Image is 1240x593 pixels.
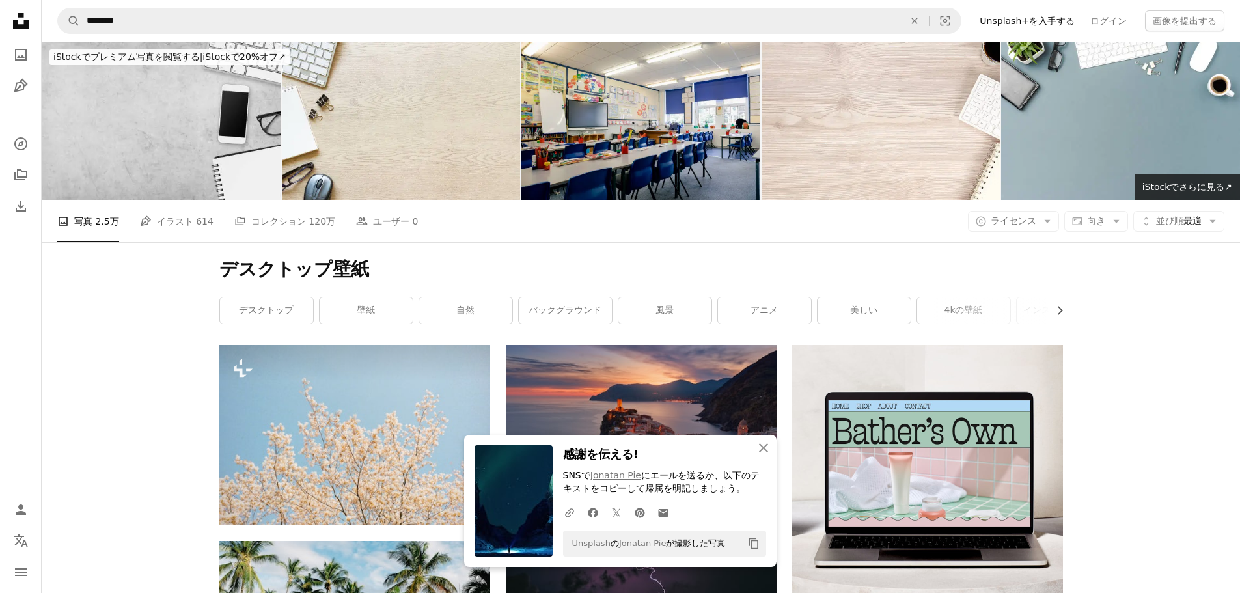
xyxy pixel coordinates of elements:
h1: デスクトップ壁紙 [219,258,1063,281]
span: 最適 [1156,215,1202,228]
span: 並び順 [1156,215,1183,226]
button: ライセンス [968,211,1059,232]
span: 0 [413,214,419,228]
button: 全てクリア [900,8,929,33]
a: Eメールでシェアする [652,499,675,525]
a: 自然 [419,297,512,324]
a: コレクション [8,162,34,188]
img: コンピュータとアクセサリが付属する Office デスクトップ [1001,42,1240,200]
a: Pinterestでシェアする [628,499,652,525]
img: コンピューターと用品のトップ ビュー木製オフィス デスク [282,42,521,200]
img: オフィスワークプレイス [762,42,1000,200]
span: の が撮影した写真 [566,533,726,554]
a: オレンジ色の夕暮れ時の山の崖の上の村の空中写真 [506,429,777,441]
img: 空の教室 [521,42,760,200]
a: イラスト 614 [140,200,214,242]
button: Unsplashで検索する [58,8,80,33]
a: Jonatan Pie [619,538,667,548]
a: Facebookでシェアする [581,499,605,525]
a: インスピレーション [1017,297,1110,324]
h3: 感謝を伝える! [563,445,766,464]
a: Unsplash+を入手する [972,10,1082,31]
a: 写真 [8,42,34,68]
img: 近代的なオフィスデスクの背景-コピースペースを持つトップビュー [42,42,281,200]
div: iStockで20%オフ ↗ [49,49,290,65]
button: 画像を提出する [1145,10,1224,31]
a: アニメ [718,297,811,324]
a: iStockでプレミアム写真を閲覧する|iStockで20%オフ↗ [42,42,297,73]
a: ユーザー 0 [356,200,418,242]
a: 風景 [618,297,711,324]
span: 614 [196,214,214,228]
form: サイト内でビジュアルを探す [57,8,961,34]
span: iStockでさらに見る ↗ [1142,182,1232,192]
a: Unsplash [572,538,611,548]
button: クリップボードにコピーする [743,532,765,555]
span: 向き [1087,215,1105,226]
a: 美しい [818,297,911,324]
a: 探す [8,131,34,157]
p: SNSで にエールを送るか、以下のテキストをコピーして帰属を明記しましょう。 [563,469,766,495]
button: 言語 [8,528,34,554]
button: 並び順最適 [1133,211,1224,232]
span: iStockでプレミアム写真を閲覧する | [53,51,202,62]
a: デスクトップ [220,297,313,324]
a: 壁紙 [320,297,413,324]
a: Jonatan Pie [590,470,641,480]
img: オレンジ色の夕暮れ時の山の崖の上の村の空中写真 [506,345,777,525]
a: 4kの壁紙 [917,297,1010,324]
button: リストを右にスクロールする [1048,297,1063,324]
button: 向き [1064,211,1128,232]
a: 青空に白い花を咲かせる木 [219,429,490,441]
a: iStockでさらに見る↗ [1135,174,1240,200]
a: イラスト [8,73,34,99]
a: Twitterでシェアする [605,499,628,525]
button: ビジュアル検索 [930,8,961,33]
button: メニュー [8,559,34,585]
a: ダウンロード履歴 [8,193,34,219]
span: ライセンス [991,215,1036,226]
a: ログイン [1082,10,1135,31]
img: 青空に白い花を咲かせる木 [219,345,490,525]
span: 120万 [309,214,335,228]
a: コレクション 120万 [234,200,335,242]
a: ログイン / 登録する [8,497,34,523]
a: バックグラウンド [519,297,612,324]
